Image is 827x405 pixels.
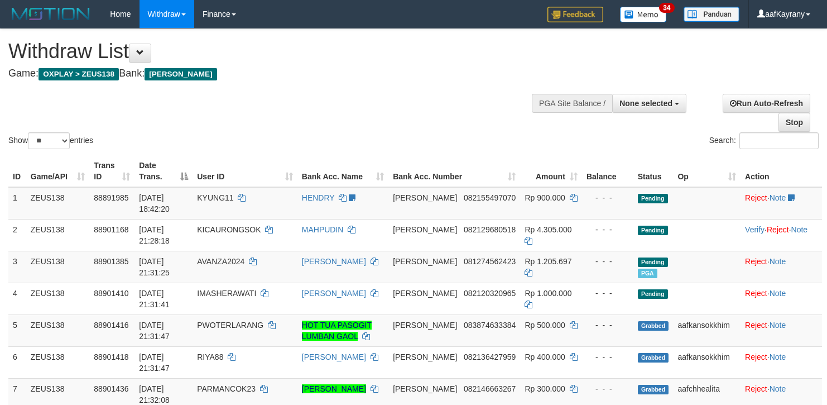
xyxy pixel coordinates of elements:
[638,321,669,331] span: Grabbed
[532,94,612,113] div: PGA Site Balance /
[197,352,223,361] span: RIYA88
[791,225,808,234] a: Note
[8,251,26,283] td: 3
[586,320,629,331] div: - - -
[302,225,344,234] a: MAHPUDIN
[26,219,89,251] td: ZEUS138
[139,352,170,373] span: [DATE] 21:31:47
[612,94,686,113] button: None selected
[89,155,134,187] th: Trans ID: activate to sort column ascending
[8,187,26,220] td: 1
[586,256,629,267] div: - - -
[393,289,457,298] span: [PERSON_NAME]
[741,283,822,315] td: ·
[586,192,629,203] div: - - -
[297,155,388,187] th: Bank Acc. Name: activate to sort column ascending
[8,132,93,149] label: Show entries
[633,155,674,187] th: Status
[393,321,457,330] span: [PERSON_NAME]
[723,94,810,113] a: Run Auto-Refresh
[619,99,672,108] span: None selected
[770,321,786,330] a: Note
[464,352,516,361] span: Copy 082136427959 to clipboard
[302,352,366,361] a: [PERSON_NAME]
[741,155,822,187] th: Action
[673,346,741,378] td: aafkansokkhim
[197,193,233,202] span: KYUNG11
[638,353,669,363] span: Grabbed
[8,283,26,315] td: 4
[8,315,26,346] td: 5
[745,321,767,330] a: Reject
[525,321,565,330] span: Rp 500.000
[741,315,822,346] td: ·
[8,68,540,79] h4: Game: Bank:
[393,225,457,234] span: [PERSON_NAME]
[197,289,256,298] span: IMASHERAWATI
[393,193,457,202] span: [PERSON_NAME]
[388,155,520,187] th: Bank Acc. Number: activate to sort column ascending
[94,384,128,393] span: 88901436
[745,225,765,234] a: Verify
[8,219,26,251] td: 2
[139,289,170,309] span: [DATE] 21:31:41
[709,132,819,149] label: Search:
[638,258,668,267] span: Pending
[620,7,667,22] img: Button%20Memo.svg
[8,40,540,63] h1: Withdraw List
[741,346,822,378] td: ·
[8,346,26,378] td: 6
[39,68,119,80] span: OXPLAY > ZEUS138
[26,346,89,378] td: ZEUS138
[770,257,786,266] a: Note
[134,155,193,187] th: Date Trans.: activate to sort column descending
[302,193,335,202] a: HENDRY
[745,352,767,361] a: Reject
[139,384,170,404] span: [DATE] 21:32:08
[520,155,581,187] th: Amount: activate to sort column ascending
[638,269,657,278] span: Marked by aafchomsokheang
[464,257,516,266] span: Copy 081274562423 to clipboard
[26,315,89,346] td: ZEUS138
[741,251,822,283] td: ·
[197,257,244,266] span: AVANZA2024
[525,384,565,393] span: Rp 300.000
[586,224,629,235] div: - - -
[139,225,170,245] span: [DATE] 21:28:18
[745,193,767,202] a: Reject
[94,225,128,234] span: 88901168
[547,7,603,22] img: Feedback.jpg
[525,352,565,361] span: Rp 400.000
[464,193,516,202] span: Copy 082155497070 to clipboard
[638,385,669,394] span: Grabbed
[638,194,668,203] span: Pending
[94,289,128,298] span: 88901410
[94,257,128,266] span: 88901385
[302,257,366,266] a: [PERSON_NAME]
[193,155,297,187] th: User ID: activate to sort column ascending
[741,219,822,251] td: · ·
[525,289,571,298] span: Rp 1.000.000
[745,257,767,266] a: Reject
[638,226,668,235] span: Pending
[26,251,89,283] td: ZEUS138
[525,257,571,266] span: Rp 1.205.697
[26,283,89,315] td: ZEUS138
[745,289,767,298] a: Reject
[28,132,70,149] select: Showentries
[741,187,822,220] td: ·
[638,289,668,299] span: Pending
[464,321,516,330] span: Copy 083874633384 to clipboard
[582,155,633,187] th: Balance
[393,352,457,361] span: [PERSON_NAME]
[302,289,366,298] a: [PERSON_NAME]
[393,384,457,393] span: [PERSON_NAME]
[302,384,366,393] a: [PERSON_NAME]
[770,193,786,202] a: Note
[525,193,565,202] span: Rp 900.000
[525,225,571,234] span: Rp 4.305.000
[464,384,516,393] span: Copy 082146663267 to clipboard
[586,383,629,394] div: - - -
[94,321,128,330] span: 88901416
[684,7,739,22] img: panduan.png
